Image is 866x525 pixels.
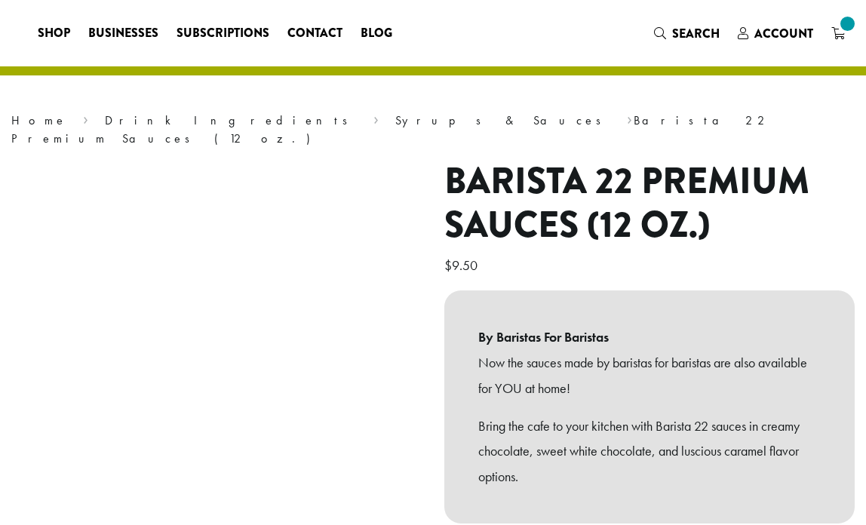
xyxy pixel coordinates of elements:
span: $ [444,256,452,274]
a: Drink Ingredients [105,112,358,128]
h1: Barista 22 Premium Sauces (12 oz.) [444,160,855,247]
a: Account [729,21,822,46]
a: Blog [352,21,401,45]
span: Search [672,25,720,42]
a: Search [645,21,729,46]
bdi: 9.50 [444,256,481,274]
span: Blog [361,24,392,43]
p: Bring the cafe to your kitchen with Barista 22 sauces in creamy chocolate, sweet white chocolate,... [478,413,821,490]
span: Businesses [88,24,158,43]
a: Businesses [79,21,167,45]
a: Contact [278,21,352,45]
span: Subscriptions [177,24,269,43]
span: › [627,106,632,130]
a: Syrups & Sauces [395,112,611,128]
nav: Breadcrumb [11,112,855,148]
p: Now the sauces made by baristas for baristas are also available for YOU at home! [478,350,821,401]
span: › [373,106,379,130]
b: By Baristas For Baristas [478,324,821,350]
a: Home [11,112,67,128]
span: Contact [287,24,342,43]
span: Account [754,25,813,42]
a: Shop [29,21,79,45]
a: Subscriptions [167,21,278,45]
span: Shop [38,24,70,43]
span: › [83,106,88,130]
